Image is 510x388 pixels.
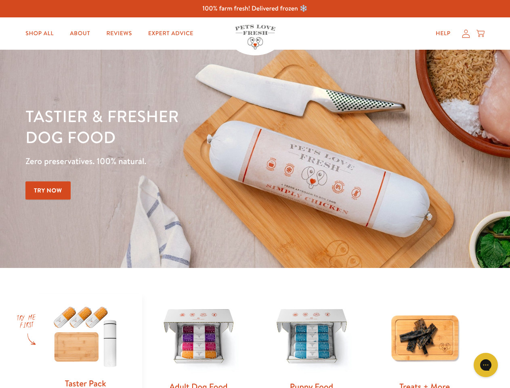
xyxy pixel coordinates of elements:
[19,25,60,42] a: Shop All
[100,25,138,42] a: Reviews
[142,25,200,42] a: Expert Advice
[25,154,332,169] p: Zero preservatives. 100% natural.
[235,25,275,49] img: Pets Love Fresh
[63,25,97,42] a: About
[470,350,502,380] iframe: Gorgias live chat messenger
[25,181,71,200] a: Try Now
[429,25,457,42] a: Help
[25,105,332,148] h1: Tastier & fresher dog food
